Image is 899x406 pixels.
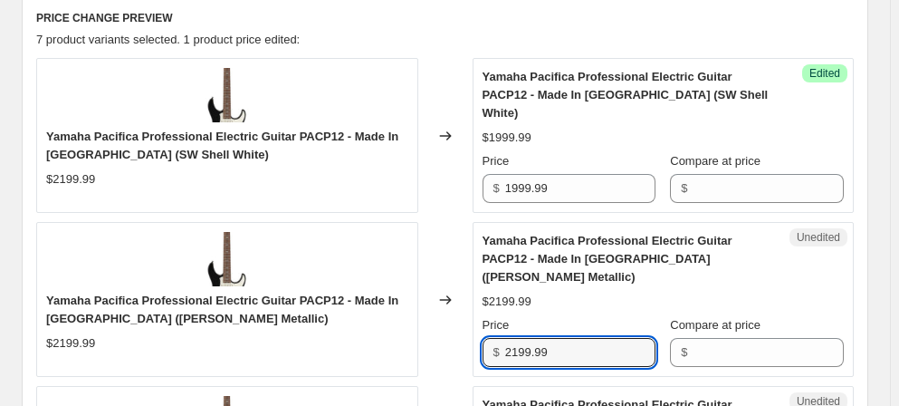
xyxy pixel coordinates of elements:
[46,170,95,188] div: $2199.99
[483,293,531,311] div: $2199.99
[46,334,95,353] div: $2199.99
[670,154,760,168] span: Compare at price
[200,232,254,286] img: PACP12_BLACK-METALIC_80x.jpg
[36,33,300,46] span: 7 product variants selected. 1 product price edited:
[493,181,500,195] span: $
[483,129,531,147] div: $1999.99
[670,318,760,332] span: Compare at price
[809,66,840,81] span: Edited
[36,11,854,25] h6: PRICE CHANGE PREVIEW
[681,181,687,195] span: $
[46,294,398,325] span: Yamaha Pacifica Professional Electric Guitar PACP12 - Made In [GEOGRAPHIC_DATA] ([PERSON_NAME] Me...
[483,318,510,332] span: Price
[681,345,687,359] span: $
[483,234,732,284] span: Yamaha Pacifica Professional Electric Guitar PACP12 - Made In [GEOGRAPHIC_DATA] ([PERSON_NAME] Me...
[46,130,398,161] span: Yamaha Pacifica Professional Electric Guitar PACP12 - Made In [GEOGRAPHIC_DATA] (SW Shell White)
[483,154,510,168] span: Price
[797,230,840,245] span: Unedited
[493,345,500,359] span: $
[200,68,254,122] img: PACP12_BLACK-METALIC_80x.jpg
[483,70,769,120] span: Yamaha Pacifica Professional Electric Guitar PACP12 - Made In [GEOGRAPHIC_DATA] (SW Shell White)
